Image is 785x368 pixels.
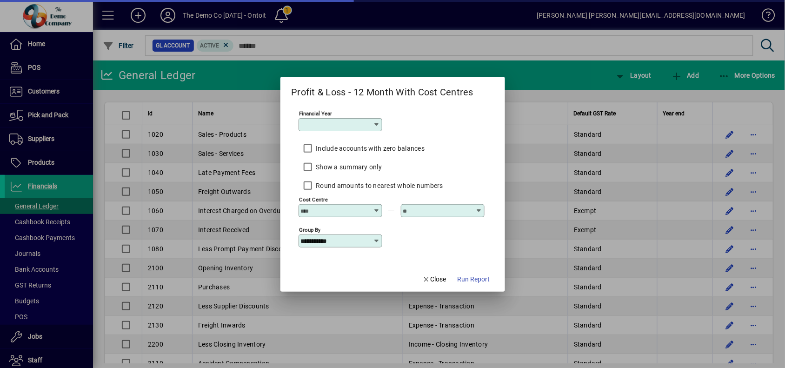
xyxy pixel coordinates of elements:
[419,271,450,288] button: Close
[314,181,444,190] label: Round amounts to nearest whole numbers
[299,110,332,116] mat-label: Financial Year
[314,144,425,153] label: Include accounts with zero balances
[454,271,494,288] button: Run Report
[299,226,320,233] mat-label: Group By
[314,162,382,172] label: Show a summary only
[280,77,485,100] h2: Profit & Loss - 12 Month With Cost Centres
[299,196,328,202] mat-label: Cost Centre
[458,274,490,284] span: Run Report
[422,274,446,284] span: Close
